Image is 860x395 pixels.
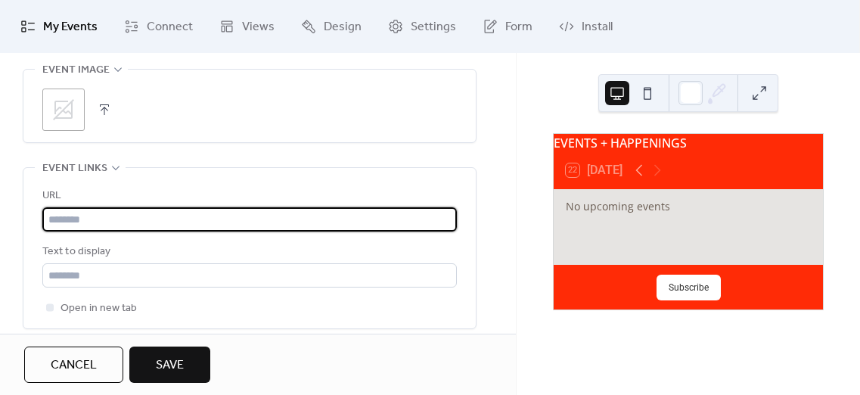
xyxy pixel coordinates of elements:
a: Views [208,6,286,47]
span: Connect [147,18,193,36]
span: Design [324,18,362,36]
span: Views [242,18,275,36]
a: Settings [377,6,467,47]
button: Cancel [24,347,123,383]
div: EVENTS + HAPPENINGS [554,134,823,152]
button: Save [129,347,210,383]
span: Install [582,18,613,36]
a: My Events [9,6,109,47]
span: Cancel [51,356,97,375]
span: Form [505,18,532,36]
div: Text to display [42,243,454,261]
a: Design [290,6,373,47]
span: Save [156,356,184,375]
div: ; [42,89,85,131]
div: URL [42,187,454,205]
span: My Events [43,18,98,36]
span: Event links [42,160,107,178]
span: Open in new tab [61,300,137,318]
span: Settings [411,18,456,36]
span: Event image [42,61,110,79]
button: Subscribe [657,275,721,300]
a: Connect [113,6,204,47]
div: No upcoming events [566,198,811,214]
a: Install [548,6,624,47]
a: Form [471,6,544,47]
